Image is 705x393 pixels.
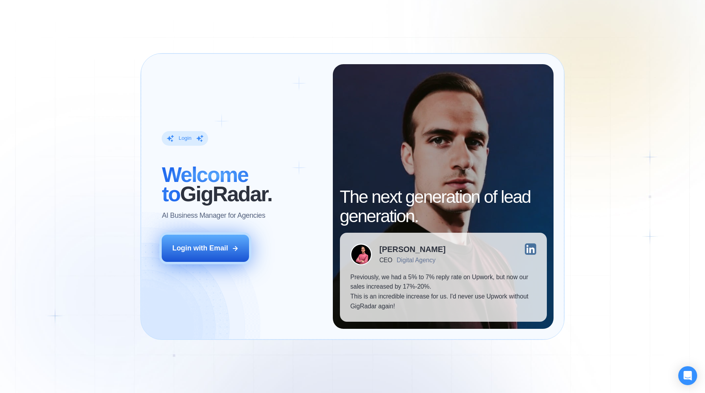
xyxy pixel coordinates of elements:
[162,163,248,206] span: Welcome to
[397,257,436,264] div: Digital Agency
[340,187,547,226] h2: The next generation of lead generation.
[162,235,249,262] button: Login with Email
[172,243,228,253] div: Login with Email
[179,135,192,142] div: Login
[678,366,697,385] div: Open Intercom Messenger
[162,165,322,204] h2: ‍ GigRadar.
[350,273,536,311] p: Previously, we had a 5% to 7% reply rate on Upwork, but now our sales increased by 17%-20%. This ...
[379,257,392,264] div: CEO
[162,211,265,221] p: AI Business Manager for Agencies
[379,245,446,253] div: [PERSON_NAME]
